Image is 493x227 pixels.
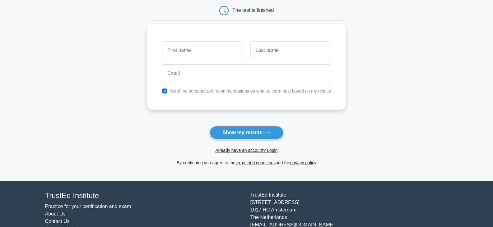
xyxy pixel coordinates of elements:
a: terms and conditions [235,160,276,165]
a: Already have an account? Login [215,148,277,153]
a: privacy policy [290,160,316,165]
a: About Us [45,211,66,216]
div: The test is finished [232,7,274,13]
input: Last name [250,41,331,59]
button: Show my results [210,126,283,139]
input: First name [162,41,243,59]
h4: TrustEd Institute [45,191,243,200]
input: Email [162,64,331,82]
a: Practice for your certification and exam [45,204,131,209]
div: By continuing you agree to the and the [143,159,350,166]
a: Contact Us [45,219,70,224]
label: Send me personalized recommendations on what to learn next based on my results [170,89,331,93]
